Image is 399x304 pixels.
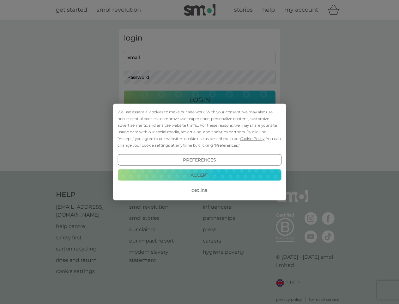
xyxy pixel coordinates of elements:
[113,104,286,200] div: Cookie Consent Prompt
[240,136,264,141] span: Cookie Policy
[118,169,281,180] button: Accept
[118,184,281,196] button: Decline
[118,154,281,166] button: Preferences
[118,109,281,149] div: We use essential cookies to make our site work. With your consent, we may also use non-essential ...
[215,143,238,148] span: Preferences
